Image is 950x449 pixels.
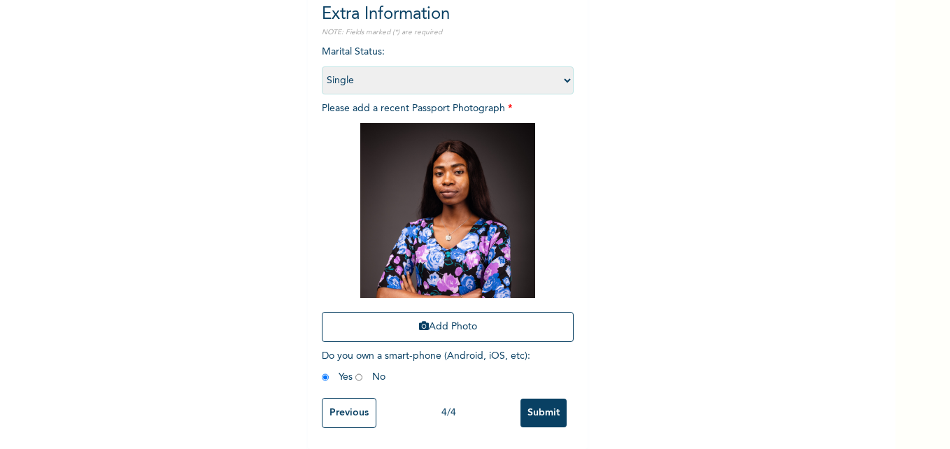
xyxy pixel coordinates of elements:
h2: Extra Information [322,2,574,27]
img: Crop [360,123,535,298]
p: NOTE: Fields marked (*) are required [322,27,574,38]
button: Add Photo [322,312,574,342]
span: Please add a recent Passport Photograph [322,104,574,349]
input: Previous [322,398,376,428]
input: Submit [520,399,567,427]
div: 4 / 4 [376,406,520,420]
span: Do you own a smart-phone (Android, iOS, etc) : Yes No [322,351,530,382]
span: Marital Status : [322,47,574,85]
